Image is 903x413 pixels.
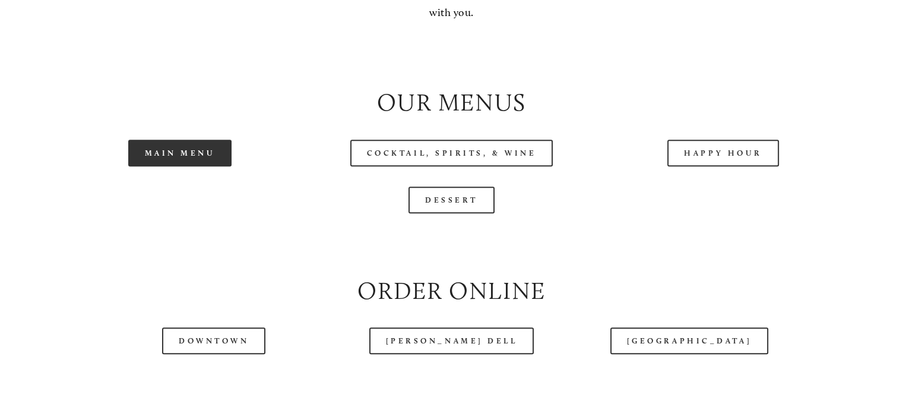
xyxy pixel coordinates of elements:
[610,327,768,354] a: [GEOGRAPHIC_DATA]
[128,140,232,166] a: Main Menu
[369,327,534,354] a: [PERSON_NAME] Dell
[350,140,553,166] a: Cocktail, Spirits, & Wine
[408,187,495,213] a: Dessert
[162,327,265,354] a: Downtown
[54,274,849,308] h2: Order Online
[667,140,779,166] a: Happy Hour
[54,86,849,119] h2: Our Menus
